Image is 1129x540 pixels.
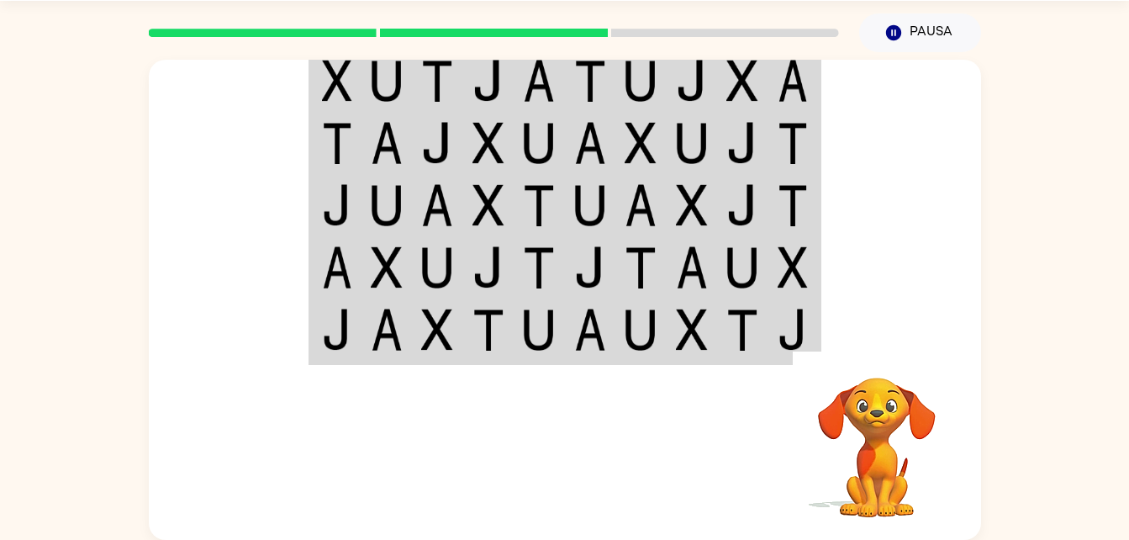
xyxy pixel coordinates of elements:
img: t [523,184,555,226]
img: u [371,184,403,226]
img: a [523,60,555,102]
video: Tu navegador debe admitir la reproducción de archivos .mp4 para usar Literably. Intenta usar otro... [793,352,961,520]
img: a [421,184,453,226]
img: a [574,309,606,351]
img: a [574,122,606,164]
img: x [676,309,708,351]
img: j [472,246,504,289]
img: t [523,246,555,289]
img: x [322,60,352,102]
img: t [778,122,808,164]
img: u [625,309,657,351]
img: j [676,60,708,102]
img: x [778,246,808,289]
img: a [778,60,808,102]
img: x [472,122,504,164]
img: u [726,246,758,289]
img: a [322,246,352,289]
img: x [726,60,758,102]
img: t [726,309,758,351]
img: j [322,184,352,226]
img: t [625,246,657,289]
img: u [523,122,555,164]
img: j [778,309,808,351]
img: t [421,60,453,102]
button: Pausa [859,13,981,52]
img: u [371,60,403,102]
img: x [421,309,453,351]
img: a [371,309,403,351]
img: j [421,122,453,164]
img: t [322,122,352,164]
img: u [523,309,555,351]
img: u [421,246,453,289]
img: j [472,60,504,102]
img: j [322,309,352,351]
img: a [676,246,708,289]
img: x [625,122,657,164]
img: a [371,122,403,164]
img: a [625,184,657,226]
img: j [726,122,758,164]
img: j [574,246,606,289]
img: j [726,184,758,226]
img: x [472,184,504,226]
img: u [625,60,657,102]
img: x [676,184,708,226]
img: t [574,60,606,102]
img: t [472,309,504,351]
img: u [574,184,606,226]
img: u [676,122,708,164]
img: t [778,184,808,226]
img: x [371,246,403,289]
